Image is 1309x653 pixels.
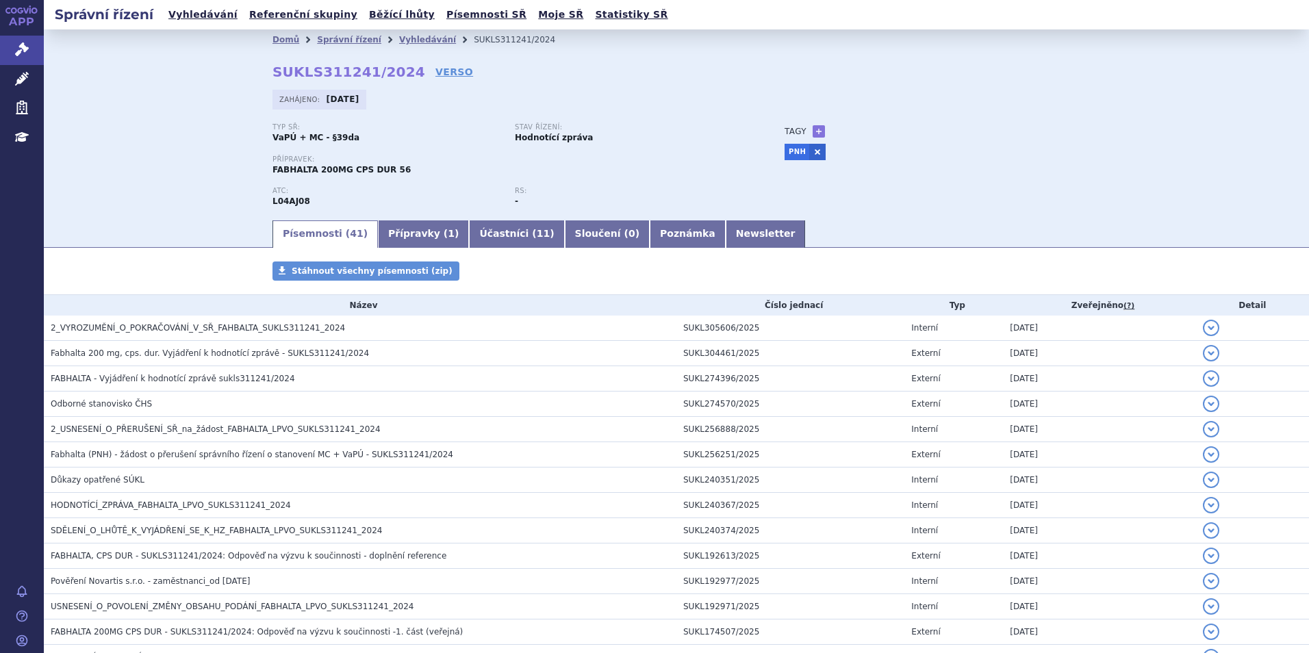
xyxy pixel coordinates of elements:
[272,155,757,164] p: Přípravek:
[51,348,369,358] span: Fabhalta 200 mg, cps. dur. Vyjádření k hodnotící zprávě - SUKLS311241/2024
[365,5,439,24] a: Běžící lhůty
[650,220,726,248] a: Poznámka
[1003,518,1195,543] td: [DATE]
[911,450,940,459] span: Externí
[726,220,806,248] a: Newsletter
[164,5,242,24] a: Vyhledávání
[534,5,587,24] a: Moje SŘ
[1203,345,1219,361] button: detail
[1203,548,1219,564] button: detail
[1203,497,1219,513] button: detail
[1203,320,1219,336] button: detail
[317,35,381,44] a: Správní řízení
[676,468,904,493] td: SUKL240351/2025
[676,295,904,316] th: Číslo jednací
[51,602,414,611] span: USNESENÍ_O_POVOLENÍ_ZMĚNY_OBSAHU_PODÁNÍ_FABHALTA_LPVO_SUKLS311241_2024
[676,518,904,543] td: SUKL240374/2025
[1203,598,1219,615] button: detail
[911,323,938,333] span: Interní
[676,442,904,468] td: SUKL256251/2025
[51,450,453,459] span: Fabhalta (PNH) - žádost o přerušení správního řízení o stanovení MC + VaPÚ - SUKLS311241/2024
[1003,341,1195,366] td: [DATE]
[1203,573,1219,589] button: detail
[245,5,361,24] a: Referenční skupiny
[51,526,382,535] span: SDĚLENÍ_O_LHŮTĚ_K_VYJÁDŘENÍ_SE_K_HZ_FABHALTA_LPVO_SUKLS311241_2024
[442,5,531,24] a: Písemnosti SŘ
[1203,446,1219,463] button: detail
[327,94,359,104] strong: [DATE]
[785,144,809,160] a: PNH
[51,475,144,485] span: Důkazy opatřené SÚKL
[676,569,904,594] td: SUKL192977/2025
[1003,543,1195,569] td: [DATE]
[448,228,455,239] span: 1
[399,35,456,44] a: Vyhledávání
[1003,417,1195,442] td: [DATE]
[51,424,381,434] span: 2_USNESENÍ_O_PŘERUŠENÍ_SŘ_na_žádost_FABHALTA_LPVO_SUKLS311241_2024
[911,500,938,510] span: Interní
[1203,396,1219,412] button: detail
[1123,301,1134,311] abbr: (?)
[628,228,635,239] span: 0
[44,5,164,24] h2: Správní řízení
[1003,619,1195,645] td: [DATE]
[911,399,940,409] span: Externí
[911,576,938,586] span: Interní
[272,196,310,206] strong: IPTAKOPAN
[676,392,904,417] td: SUKL274570/2025
[378,220,469,248] a: Přípravky (1)
[1203,421,1219,437] button: detail
[813,125,825,138] a: +
[515,123,744,131] p: Stav řízení:
[350,228,363,239] span: 41
[469,220,564,248] a: Účastníci (11)
[474,29,573,50] li: SUKLS311241/2024
[51,323,345,333] span: 2_VYROZUMĚNÍ_O_POKRAČOVÁNÍ_V_SŘ_FAHBALTA_SUKLS311241_2024
[51,576,250,586] span: Pověření Novartis s.r.o. - zaměstnanci_od 12.03.2025
[591,5,672,24] a: Statistiky SŘ
[272,165,411,175] span: FABHALTA 200MG CPS DUR 56
[1196,295,1309,316] th: Detail
[272,123,501,131] p: Typ SŘ:
[272,187,501,195] p: ATC:
[676,417,904,442] td: SUKL256888/2025
[911,424,938,434] span: Interní
[911,551,940,561] span: Externí
[1003,493,1195,518] td: [DATE]
[1203,370,1219,387] button: detail
[292,266,453,276] span: Stáhnout všechny písemnosti (zip)
[1003,392,1195,417] td: [DATE]
[537,228,550,239] span: 11
[1203,472,1219,488] button: detail
[272,64,425,80] strong: SUKLS311241/2024
[1203,522,1219,539] button: detail
[51,374,295,383] span: FABHALTA - Vyjádření k hodnotící zprávě sukls311241/2024
[1003,468,1195,493] td: [DATE]
[676,341,904,366] td: SUKL304461/2025
[44,295,676,316] th: Název
[515,196,518,206] strong: -
[1003,316,1195,341] td: [DATE]
[1003,366,1195,392] td: [DATE]
[51,399,152,409] span: Odborné stanovisko ČHS
[911,475,938,485] span: Interní
[911,526,938,535] span: Interní
[1003,295,1195,316] th: Zveřejněno
[676,619,904,645] td: SUKL174507/2025
[1203,624,1219,640] button: detail
[911,627,940,637] span: Externí
[272,220,378,248] a: Písemnosti (41)
[911,602,938,611] span: Interní
[904,295,1003,316] th: Typ
[676,366,904,392] td: SUKL274396/2025
[1003,569,1195,594] td: [DATE]
[51,500,291,510] span: HODNOTÍCÍ_ZPRÁVA_FABHALTA_LPVO_SUKLS311241_2024
[676,594,904,619] td: SUKL192971/2025
[565,220,650,248] a: Sloučení (0)
[785,123,806,140] h3: Tagy
[515,187,744,195] p: RS:
[279,94,322,105] span: Zahájeno:
[676,316,904,341] td: SUKL305606/2025
[911,374,940,383] span: Externí
[272,261,459,281] a: Stáhnout všechny písemnosti (zip)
